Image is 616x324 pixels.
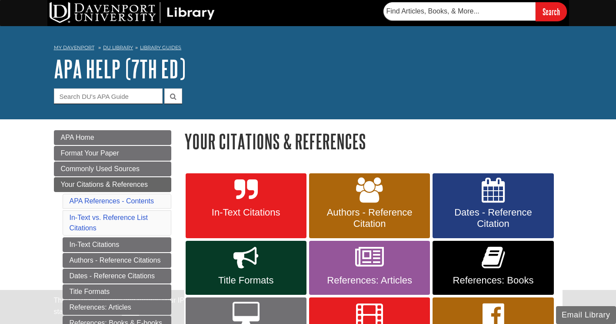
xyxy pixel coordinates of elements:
[61,134,94,141] span: APA Home
[316,207,423,229] span: Authors - Reference Citation
[54,55,186,82] a: APA Help (7th Ed)
[309,241,430,295] a: References: Articles
[63,300,171,315] a: References: Articles
[433,241,553,295] a: References: Books
[383,2,536,20] input: Find Articles, Books, & More...
[54,44,94,51] a: My Davenport
[54,130,171,145] a: APA Home
[536,2,567,21] input: Search
[186,173,306,239] a: In-Text Citations
[70,197,154,205] a: APA References - Contents
[54,146,171,161] a: Format Your Paper
[383,2,567,21] form: Searches DU Library's articles, books, and more
[61,181,148,188] span: Your Citations & References
[186,241,306,295] a: Title Formats
[556,306,616,324] button: Email Library
[309,173,430,239] a: Authors - Reference Citation
[61,149,119,157] span: Format Your Paper
[192,207,300,218] span: In-Text Citations
[50,2,215,23] img: DU Library
[140,44,181,51] a: Library Guides
[63,269,171,283] a: Dates - Reference Citations
[63,237,171,252] a: In-Text Citations
[54,177,171,192] a: Your Citations & References
[63,253,171,268] a: Authors - Reference Citations
[184,130,563,152] h1: Your Citations & References
[316,275,423,286] span: References: Articles
[433,173,553,239] a: Dates - Reference Citation
[439,207,547,229] span: Dates - Reference Citation
[54,88,163,104] input: Search DU's APA Guide
[103,44,133,51] a: DU Library
[63,284,171,299] a: Title Formats
[54,162,171,176] a: Commonly Used Sources
[70,214,148,232] a: In-Text vs. Reference List Citations
[192,275,300,286] span: Title Formats
[439,275,547,286] span: References: Books
[61,165,140,172] span: Commonly Used Sources
[54,42,563,56] nav: breadcrumb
